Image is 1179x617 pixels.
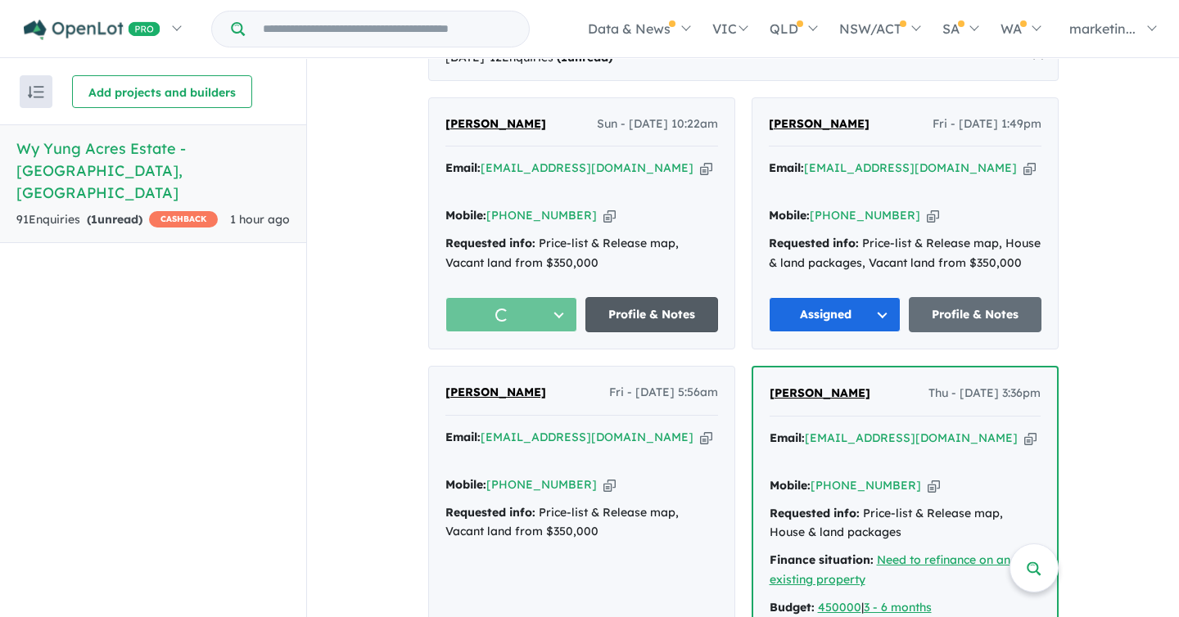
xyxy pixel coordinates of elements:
div: 91 Enquir ies [16,210,218,230]
div: Price-list & Release map, Vacant land from $350,000 [445,234,718,273]
button: Add projects and builders [72,75,252,108]
span: marketin... [1069,20,1136,37]
strong: Mobile: [445,477,486,492]
img: Openlot PRO Logo White [24,20,160,40]
a: [EMAIL_ADDRESS][DOMAIN_NAME] [481,430,693,444]
div: Price-list & Release map, House & land packages [770,504,1041,543]
span: 1 [561,50,567,65]
strong: Budget: [770,600,815,615]
span: Fri - [DATE] 1:49pm [933,115,1041,134]
div: Price-list & Release map, Vacant land from $350,000 [445,503,718,543]
div: Price-list & Release map, House & land packages, Vacant land from $350,000 [769,234,1041,273]
strong: Mobile: [445,208,486,223]
img: sort.svg [28,86,44,98]
a: [PERSON_NAME] [769,115,870,134]
a: 3 - 6 months [864,600,932,615]
a: [PHONE_NUMBER] [486,208,597,223]
button: Copy [700,429,712,446]
strong: ( unread) [87,212,142,227]
span: [PERSON_NAME] [445,116,546,131]
span: 1 hour ago [230,212,290,227]
span: CASHBACK [149,211,218,227]
a: [EMAIL_ADDRESS][DOMAIN_NAME] [805,430,1018,445]
strong: Requested info: [445,236,535,250]
strong: ( unread) [557,50,612,65]
button: Copy [603,476,616,493]
strong: Requested info: [770,506,860,520]
span: - 12 Enquir ies [485,50,612,65]
button: Copy [927,207,939,224]
strong: Finance situation: [770,552,874,567]
span: [PERSON_NAME] [445,385,546,399]
a: Profile & Notes [585,297,718,332]
span: 1 [91,212,97,227]
strong: Mobile: [769,208,810,223]
a: [PHONE_NUMBER] [811,478,921,493]
a: [PHONE_NUMBER] [810,208,920,223]
a: Profile & Notes [909,297,1041,332]
strong: Email: [445,160,481,175]
button: Copy [1024,430,1037,447]
span: [PERSON_NAME] [770,385,870,400]
a: Need to refinance on an existing property [770,552,1010,587]
a: 450000 [818,600,861,615]
strong: Email: [770,430,805,445]
strong: Mobile: [770,478,811,493]
span: [PERSON_NAME] [769,116,870,131]
button: Assigned [769,297,901,332]
h5: Wy Yung Acres Estate - [GEOGRAPHIC_DATA] , [GEOGRAPHIC_DATA] [16,137,290,204]
a: [PERSON_NAME] [445,383,546,403]
strong: Requested info: [769,236,859,250]
a: [PERSON_NAME] [445,115,546,134]
button: Copy [928,477,940,494]
strong: Email: [769,160,804,175]
a: [PERSON_NAME] [770,384,870,403]
span: Thu - [DATE] 3:36pm [928,384,1041,403]
button: Copy [603,207,616,224]
strong: Requested info: [445,505,535,520]
a: [PHONE_NUMBER] [486,477,597,492]
input: Try estate name, suburb, builder or developer [248,11,526,47]
strong: Email: [445,430,481,444]
span: Fri - [DATE] 5:56am [609,383,718,403]
a: [EMAIL_ADDRESS][DOMAIN_NAME] [804,160,1017,175]
span: Sun - [DATE] 10:22am [597,115,718,134]
button: Copy [700,160,712,177]
a: [EMAIL_ADDRESS][DOMAIN_NAME] [481,160,693,175]
button: Copy [1023,160,1036,177]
